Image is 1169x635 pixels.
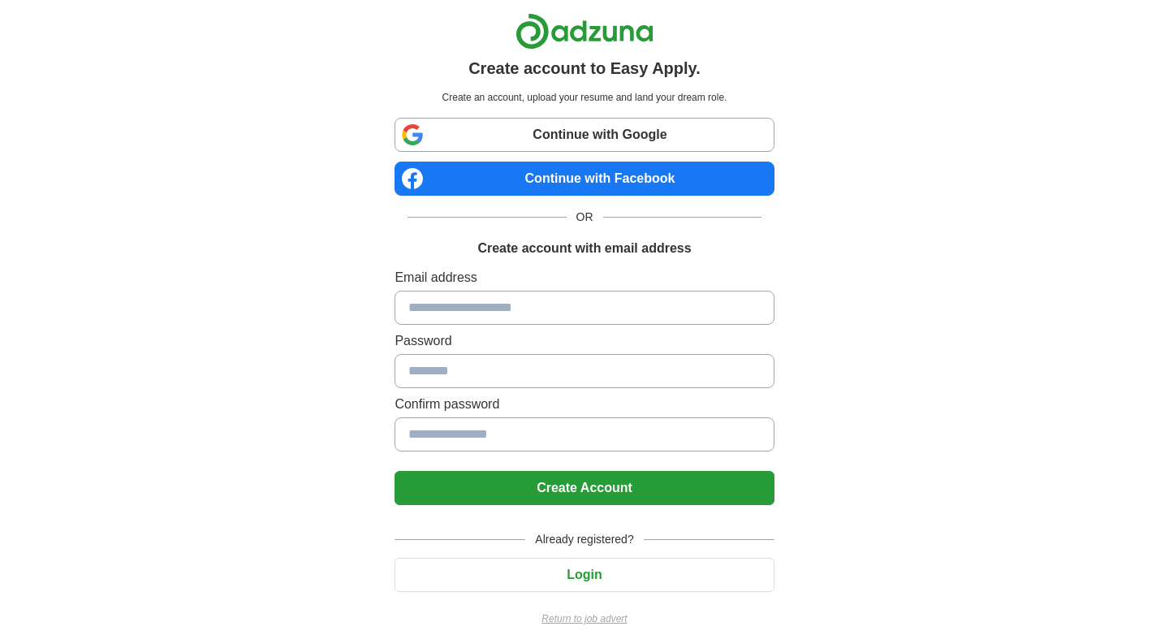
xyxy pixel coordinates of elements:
button: Create Account [395,471,774,505]
a: Return to job advert [395,611,774,626]
p: Create an account, upload your resume and land your dream role. [398,90,770,105]
a: Continue with Google [395,118,774,152]
label: Email address [395,268,774,287]
span: Already registered? [525,531,643,548]
button: Login [395,558,774,592]
a: Login [395,568,774,581]
img: Adzuna logo [515,13,654,50]
label: Confirm password [395,395,774,414]
label: Password [395,331,774,351]
h1: Create account to Easy Apply. [468,56,701,80]
span: OR [567,209,603,226]
h1: Create account with email address [477,239,691,258]
a: Continue with Facebook [395,162,774,196]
